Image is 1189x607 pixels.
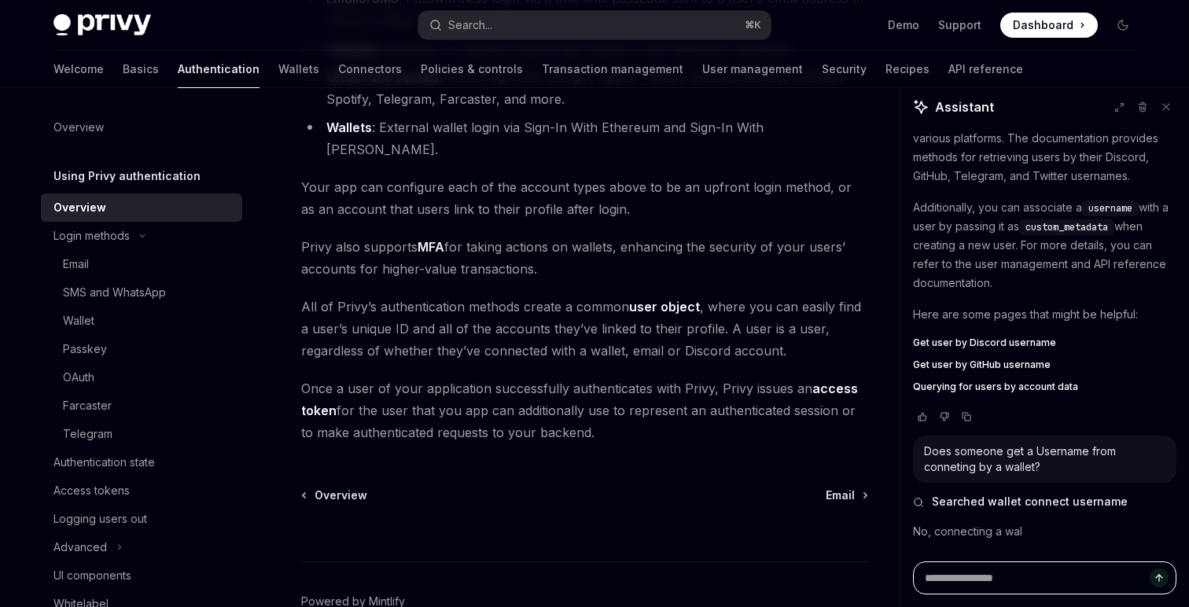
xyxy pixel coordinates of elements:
a: Security [822,50,867,88]
span: Get user by GitHub username [913,359,1051,371]
div: Does someone get a Username from conneting by a wallet? [924,443,1165,475]
a: Transaction management [542,50,683,88]
a: Logging users out [41,505,242,533]
p: No, connecting a wal [913,522,1176,541]
div: Passkey [63,340,107,359]
button: Vote that response was not good [935,409,954,425]
button: Toggle Advanced section [41,533,242,561]
span: Dashboard [1013,17,1073,33]
div: Farcaster [63,396,112,415]
a: Authentication [178,50,260,88]
a: Get user by GitHub username [913,359,1176,371]
a: Basics [123,50,159,88]
div: SMS and WhatsApp [63,283,166,302]
a: Connectors [338,50,402,88]
div: Overview [53,198,106,217]
a: Policies & controls [421,50,523,88]
span: Once a user of your application successfully authenticates with Privy, Privy issues an for the us... [301,377,868,443]
span: Querying for users by account data [913,381,1078,393]
a: Overview [41,193,242,222]
a: Access tokens [41,476,242,505]
span: All of Privy’s authentication methods create a common , where you can easily find a user’s unique... [301,296,868,362]
div: Search... [448,16,492,35]
a: Welcome [53,50,104,88]
a: Wallets [326,120,372,136]
a: Support [938,17,981,33]
a: Telegram [41,420,242,448]
span: Email [826,487,855,503]
p: Here are some pages that might be helpful: [913,305,1176,324]
a: Dashboard [1000,13,1098,38]
div: Login methods [53,226,130,245]
p: You can query for users by their usernames on various platforms. The documentation provides metho... [913,110,1176,186]
span: Overview [315,487,367,503]
button: Toggle Login methods section [41,222,242,250]
div: UI components [53,566,131,585]
span: custom_metadata [1025,221,1108,234]
a: Demo [888,17,919,33]
div: OAuth [63,368,94,387]
li: : External wallet login via Sign-In With Ethereum and Sign-In With [PERSON_NAME]. [301,116,868,160]
p: Additionally, you can associate a with a user by passing it as when creating a new user. For more... [913,198,1176,292]
a: SMS and WhatsApp [41,278,242,307]
a: User management [702,50,803,88]
a: Overview [41,113,242,142]
a: Recipes [885,50,929,88]
a: Farcaster [41,392,242,420]
button: Searched wallet connect username [913,494,1176,510]
span: Your app can configure each of the account types above to be an upfront login method, or as an ac... [301,176,868,220]
div: Email [63,255,89,274]
span: Privy also supports for taking actions on wallets, enhancing the security of your users’ accounts... [301,236,868,280]
img: dark logo [53,14,151,36]
a: Wallets [278,50,319,88]
div: Wallet [63,311,94,330]
textarea: Ask a question... [913,561,1176,594]
a: UI components [41,561,242,590]
span: Searched wallet connect username [932,494,1128,510]
a: Wallet [41,307,242,335]
a: Email [826,487,867,503]
button: Vote that response was good [913,409,932,425]
li: : Social login with Google, Apple, Twitter, Discord, GitHub, LinkedIn, Spotify, Telegram, Farcast... [301,66,868,110]
a: Querying for users by account data [913,381,1176,393]
button: Copy chat response [957,409,976,425]
div: Access tokens [53,481,130,500]
span: ⌘ K [745,19,761,31]
span: username [1088,202,1132,215]
div: Advanced [53,538,107,557]
button: Toggle dark mode [1110,13,1136,38]
div: Logging users out [53,510,147,528]
a: API reference [948,50,1023,88]
span: Assistant [935,97,994,116]
a: Passkey [41,335,242,363]
div: Telegram [63,425,112,443]
a: Overview [303,487,367,503]
span: Get user by Discord username [913,337,1056,349]
button: Open search [418,11,771,39]
div: Authentication state [53,453,155,472]
a: user object [629,299,700,315]
a: OAuth [41,363,242,392]
button: Send message [1150,568,1169,587]
a: Authentication state [41,448,242,476]
a: MFA [418,239,444,256]
a: Email [41,250,242,278]
a: Get user by Discord username [913,337,1176,349]
div: Overview [53,118,104,137]
h5: Using Privy authentication [53,167,201,186]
